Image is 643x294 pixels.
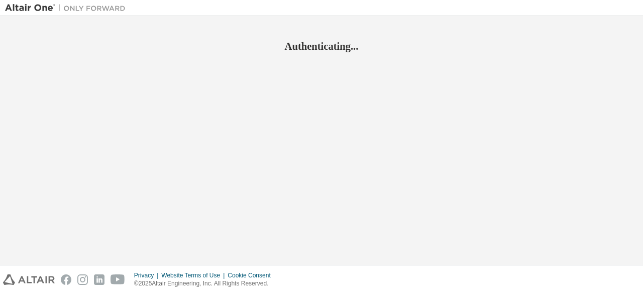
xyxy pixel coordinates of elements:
img: facebook.svg [61,274,71,285]
div: Privacy [134,271,161,279]
img: youtube.svg [111,274,125,285]
h2: Authenticating... [5,40,638,53]
img: Altair One [5,3,131,13]
div: Cookie Consent [228,271,276,279]
p: © 2025 Altair Engineering, Inc. All Rights Reserved. [134,279,277,288]
img: altair_logo.svg [3,274,55,285]
img: instagram.svg [77,274,88,285]
div: Website Terms of Use [161,271,228,279]
img: linkedin.svg [94,274,104,285]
